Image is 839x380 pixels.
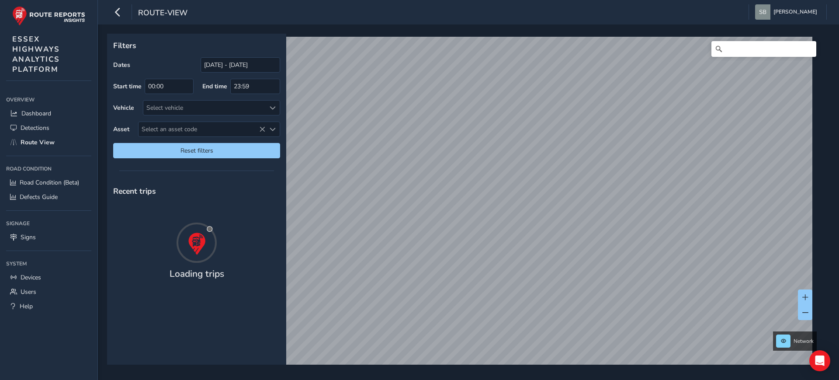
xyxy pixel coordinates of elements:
div: Road Condition [6,162,91,175]
label: Dates [113,61,130,69]
h4: Loading trips [170,268,224,279]
span: [PERSON_NAME] [773,4,817,20]
a: Dashboard [6,106,91,121]
canvas: Map [110,37,812,375]
span: Reset filters [120,146,274,155]
a: Road Condition (Beta) [6,175,91,190]
label: Vehicle [113,104,134,112]
a: Detections [6,121,91,135]
span: Network [794,338,814,345]
a: Help [6,299,91,314]
a: Users [6,285,91,299]
span: Road Condition (Beta) [20,178,79,187]
img: diamond-layout [755,4,770,20]
label: Asset [113,125,129,133]
p: Filters [113,40,280,51]
label: Start time [113,82,142,91]
span: Help [20,302,33,310]
button: [PERSON_NAME] [755,4,820,20]
a: Devices [6,270,91,285]
div: Open Intercom Messenger [809,350,830,371]
span: Recent trips [113,186,156,196]
span: Signs [21,233,36,241]
div: Overview [6,93,91,106]
div: Select an asset code [265,122,280,136]
span: Route View [21,138,55,146]
span: Defects Guide [20,193,58,201]
label: End time [202,82,227,91]
span: Dashboard [21,109,51,118]
a: Defects Guide [6,190,91,204]
span: Select an asset code [139,122,265,136]
img: rr logo [12,6,85,26]
span: route-view [138,7,187,20]
input: Search [711,41,816,57]
div: Select vehicle [143,101,265,115]
span: ESSEX HIGHWAYS ANALYTICS PLATFORM [12,34,60,74]
button: Reset filters [113,143,280,158]
span: Devices [21,273,41,282]
a: Signs [6,230,91,244]
span: Users [21,288,36,296]
div: Signage [6,217,91,230]
a: Route View [6,135,91,150]
span: Detections [21,124,49,132]
div: System [6,257,91,270]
